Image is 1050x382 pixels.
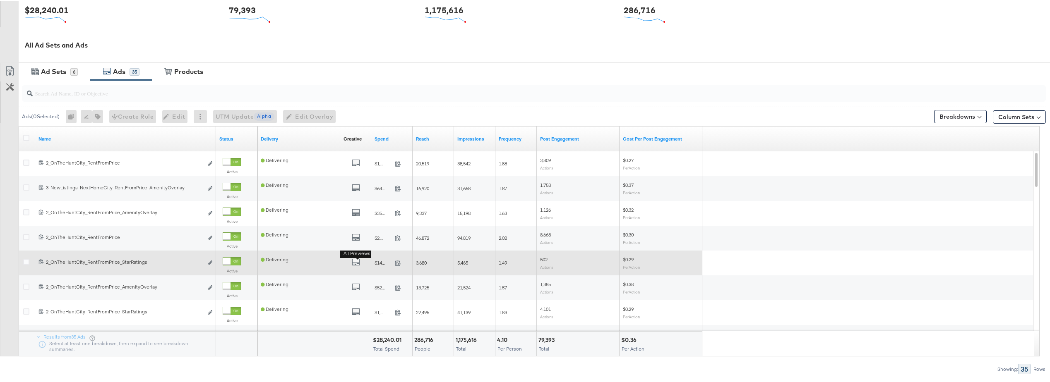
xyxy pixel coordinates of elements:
[540,239,553,244] sub: Actions
[539,344,549,351] span: Total
[46,233,203,239] div: 2_OnTheHuntCity_RentFromPrice
[540,134,616,141] a: The number of actions related to your Page's posts as a result of your ad.
[375,308,392,314] span: $1,172.45
[414,335,436,343] div: 286,716
[497,344,522,351] span: Per Person
[623,280,634,286] span: $0.38
[623,263,640,268] sub: Per Action
[623,134,699,141] a: The average cost per action related to your Page's posts as a result of your ad.
[375,134,409,141] a: The total amount spent to date.
[25,3,69,15] div: $28,240.01
[416,184,429,190] span: 16,920
[1033,365,1046,371] div: Rows
[540,288,553,293] sub: Actions
[457,234,471,240] span: 94,819
[261,134,337,141] a: Reflects the ability of your Ad to achieve delivery.
[499,234,507,240] span: 2.02
[223,317,241,322] label: Active
[624,3,656,15] div: 286,716
[457,159,471,165] span: 38,542
[375,258,392,265] span: $147.66
[497,335,510,343] div: 4.10
[416,308,429,314] span: 22,495
[540,280,551,286] span: 1,385
[499,134,533,141] a: The average number of times your ad was served to each person.
[229,3,256,15] div: 79,393
[540,313,553,318] sub: Actions
[623,255,634,261] span: $0.29
[457,308,471,314] span: 41,139
[623,156,634,162] span: $0.27
[540,263,553,268] sub: Actions
[934,109,987,122] button: Breakdowns
[261,280,288,286] span: Delivering
[456,344,466,351] span: Total
[540,205,551,212] span: 1,126
[373,344,399,351] span: Total Spend
[425,3,464,15] div: 1,175,616
[223,193,241,198] label: Active
[375,209,392,215] span: $357.64
[46,208,203,215] div: 2_OnTheHuntCity_RentFromPrice_AmenityOverlay
[623,313,640,318] sub: Per Action
[456,335,479,343] div: 1,175,616
[46,282,203,289] div: 2_OnTheHuntCity_RentFromPrice_AmenityOverlay
[457,209,471,215] span: 15,198
[622,344,644,351] span: Per Action
[46,183,203,190] div: 3_NewListings_NextHomeCity_RentFromPrice_AmenityOverlay
[540,164,553,169] sub: Actions
[623,239,640,244] sub: Per Action
[623,189,640,194] sub: Per Action
[499,308,507,314] span: 1.83
[416,159,429,165] span: 20,519
[41,66,66,75] div: Ad Sets
[223,267,241,272] label: Active
[499,184,507,190] span: 1.87
[46,258,203,264] div: 2_OnTheHuntCity_RentFromPrice_StarRatings
[46,158,203,165] div: 2_OnTheHuntCity_RentFromPrice
[70,67,78,74] div: 6
[261,205,288,212] span: Delivering
[457,184,471,190] span: 31,668
[46,307,203,314] div: 2_OnTheHuntCity_RentFromPrice_StarRatings
[499,283,507,289] span: 1.57
[261,230,288,236] span: Delivering
[457,258,468,265] span: 5,465
[261,305,288,311] span: Delivering
[223,242,241,248] label: Active
[130,67,139,74] div: 35
[223,217,241,223] label: Active
[499,258,507,265] span: 1.49
[416,209,427,215] span: 9,337
[344,134,362,141] a: Shows the creative associated with your ad.
[1018,363,1031,373] div: 35
[623,288,640,293] sub: Per Action
[261,181,288,187] span: Delivering
[416,234,429,240] span: 46,872
[499,209,507,215] span: 1.63
[375,283,392,289] span: $522.94
[457,134,492,141] a: The number of times your ad was served. On mobile apps an ad is counted as served the first time ...
[540,189,553,194] sub: Actions
[33,81,950,97] input: Search Ad Name, ID or Objective
[540,214,553,219] sub: Actions
[223,292,241,297] label: Active
[223,168,241,173] label: Active
[415,344,430,351] span: People
[499,159,507,165] span: 1.88
[540,305,551,311] span: 4,101
[540,156,551,162] span: 3,809
[66,109,81,122] div: 0
[621,335,639,343] div: $0.36
[416,258,427,265] span: 3,680
[375,184,392,190] span: $648.50
[174,66,203,75] div: Products
[38,134,213,141] a: Ad Name.
[997,365,1018,371] div: Showing:
[623,164,640,169] sub: Per Action
[623,305,634,311] span: $0.29
[261,156,288,162] span: Delivering
[540,230,551,236] span: 8,668
[457,283,471,289] span: 21,524
[219,134,254,141] a: Shows the current state of your Ad.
